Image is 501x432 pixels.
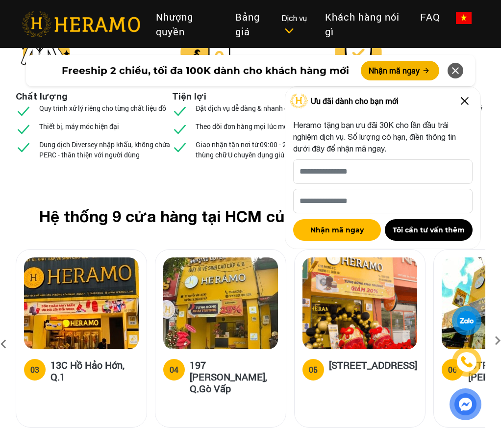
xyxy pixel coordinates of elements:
a: Khách hàng nói gì [317,5,412,43]
h5: 197 [PERSON_NAME], Q.Gò Vấp [190,359,278,394]
img: checked.svg [16,121,31,137]
a: Nhượng quyền [148,5,227,43]
h5: 13C Hồ Hảo Hớn, Q.1 [50,359,139,382]
img: Close [457,93,473,109]
img: heramo-13c-ho-hao-hon-quan-1 [24,257,139,349]
p: Giao nhận tận nơi từ 09:00 - 21:00 bằng thùng chữ U chuyên dụng giúp giữ phom đồ [196,139,328,160]
img: checked.svg [16,103,31,119]
img: vn-flag.png [456,12,472,24]
img: subToggleIcon [284,26,294,36]
div: 05 [309,364,318,376]
img: heramo-179b-duong-3-thang-2-phuong-11-quan-10 [302,257,417,349]
img: phone-icon [460,356,473,369]
img: checked.svg [16,139,31,155]
p: Heramo tặng bạn ưu đãi 30K cho lần đầu trải nghiệm dịch vụ. Số lượng có hạn, điền thông tin dưới ... [293,119,473,154]
span: Freeship 2 chiều, tối đa 100K dành cho khách hàng mới [62,63,349,78]
p: Thiết bị, máy móc hiện đại [39,121,119,131]
li: Tiện lợi [172,90,206,103]
p: Đặt dịch vụ dễ dàng & nhanh chóng [196,103,303,113]
p: Dung dịch Diversey nhập khẩu, không chứa PERC - thân thiện với người dùng [39,139,172,160]
div: 03 [30,364,39,376]
li: Chất lượng [16,90,68,103]
img: heramo-197-nguyen-van-luong [163,257,278,349]
a: FAQ [412,5,448,28]
button: Tôi cần tư vấn thêm [385,219,473,241]
button: Nhận mã ngay [361,61,439,80]
button: Nhận mã ngay [293,219,381,241]
div: Dịch vụ [281,12,317,36]
span: Ưu đãi dành cho bạn mới [311,95,399,107]
a: phone-icon [453,348,480,376]
img: checked.svg [172,103,188,119]
h2: Hệ thống 9 cửa hàng tại HCM của [GEOGRAPHIC_DATA] [31,207,470,226]
img: checked.svg [172,121,188,137]
p: Quy trình xử lý riêng cho từng chất liệu đồ [39,103,166,113]
a: Bảng giá [227,5,281,43]
div: 04 [170,364,178,376]
img: Logo [290,94,308,108]
img: checked.svg [172,139,188,155]
p: Theo dõi đơn hàng mọi lúc mọi nơi [196,121,301,131]
img: heramo-logo.png [22,11,140,37]
h5: [STREET_ADDRESS] [329,359,417,379]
